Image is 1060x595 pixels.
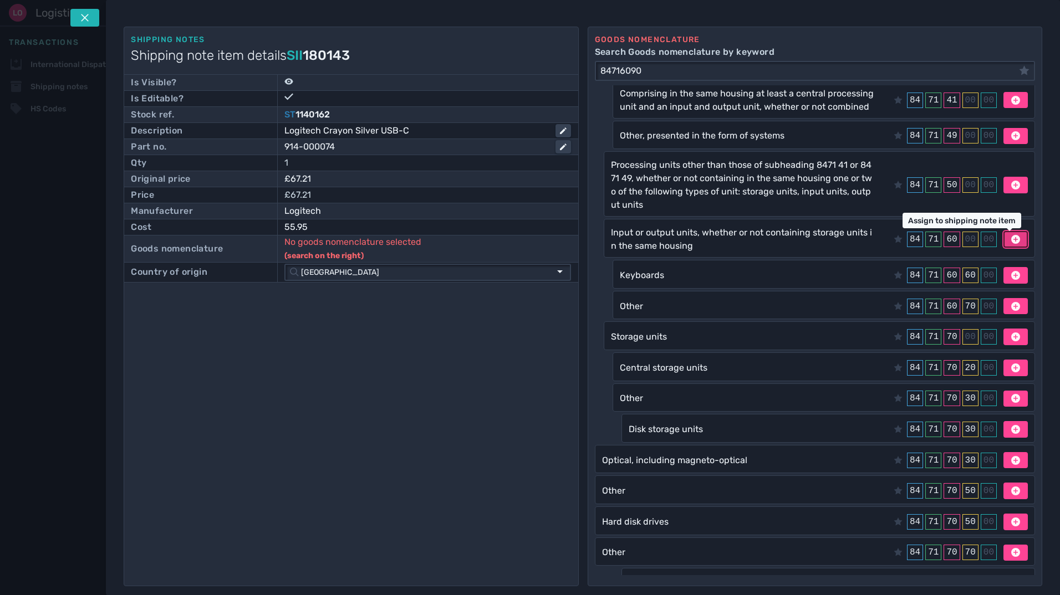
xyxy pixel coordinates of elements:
[620,87,874,114] div: Comprising in the same housing at least a central processing unit and an input and output unit, w...
[284,124,547,137] div: Logitech Crayon Silver USB-C
[295,109,330,120] span: 1140162
[925,299,941,314] div: 71
[907,128,923,143] div: 84
[962,545,979,560] div: 70
[131,124,182,137] div: Description
[962,360,979,376] div: 20
[620,392,643,405] div: Other
[925,93,941,108] div: 71
[131,92,184,105] div: Is Editable?
[944,232,960,247] div: 60
[962,329,979,345] div: 00
[944,545,960,560] div: 70
[131,172,191,186] div: Original price
[925,514,941,530] div: 71
[925,329,941,345] div: 71
[962,93,979,108] div: 00
[944,93,960,108] div: 41
[287,48,303,63] span: SII
[925,391,941,406] div: 71
[925,545,941,560] div: 71
[981,360,997,376] div: 00
[620,269,664,282] div: Keyboards
[962,299,979,314] div: 70
[981,128,997,143] div: 00
[944,483,960,499] div: 70
[131,265,207,279] div: Country of origin
[981,422,997,437] div: 00
[907,299,923,314] div: 84
[944,453,960,468] div: 70
[907,232,923,247] div: 84
[944,128,960,143] div: 49
[981,483,997,499] div: 00
[962,422,979,437] div: 30
[907,268,923,283] div: 84
[962,177,979,193] div: 00
[70,9,99,27] button: Tap escape key to close
[925,453,941,468] div: 71
[303,48,350,63] span: 180143
[907,514,923,530] div: 84
[907,545,923,560] div: 84
[284,251,364,260] span: (search on the right)
[981,545,997,560] div: 00
[284,188,571,202] div: £67.21
[620,361,707,375] div: Central storage units
[944,329,960,345] div: 70
[629,423,703,436] div: Disk storage units
[944,177,960,193] div: 50
[595,45,1035,59] label: Search Goods nomenclature by keyword
[925,177,941,193] div: 71
[284,235,571,262] p: No goods nomenclature selected
[907,391,923,406] div: 84
[981,299,997,314] div: 00
[925,232,941,247] div: 71
[962,514,979,530] div: 50
[962,232,979,247] div: 00
[903,213,1021,228] div: Assign to shipping note item
[131,220,152,234] div: Cost
[981,177,997,193] div: 00
[962,483,979,499] div: 50
[131,76,176,89] div: Is Visible?
[907,483,923,499] div: 84
[907,453,923,468] div: 84
[284,172,556,186] div: £67.21
[944,299,960,314] div: 60
[962,268,979,283] div: 60
[284,204,556,218] div: Logitech
[602,546,625,559] div: Other
[944,360,960,376] div: 70
[131,108,174,121] div: Stock ref.
[284,156,571,170] div: 1
[131,45,571,65] h1: Shipping note item details
[962,391,979,406] div: 30
[284,109,295,120] span: ST
[611,158,874,212] div: Processing units other than those of subheading 8471 41 or 8471 49, whether or not containing in ...
[925,128,941,143] div: 71
[925,483,941,499] div: 71
[620,129,784,142] div: Other, presented in the form of systems
[944,268,960,283] div: 60
[981,232,997,247] div: 00
[981,329,997,345] div: 00
[131,140,166,153] div: Part no.
[981,514,997,530] div: 00
[284,140,547,153] div: 914-000074
[944,422,960,437] div: 70
[962,128,979,143] div: 00
[907,329,923,345] div: 84
[620,300,643,313] div: Other
[907,360,923,376] div: 84
[284,220,556,234] div: 55.95
[944,514,960,530] div: 70
[131,34,571,45] div: Shipping notes
[981,391,997,406] div: 00
[131,204,193,218] div: Manufacturer
[925,268,941,283] div: 71
[981,453,997,468] div: 00
[602,515,669,529] div: Hard disk drives
[131,156,146,170] div: Qty
[299,265,550,280] input: Type country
